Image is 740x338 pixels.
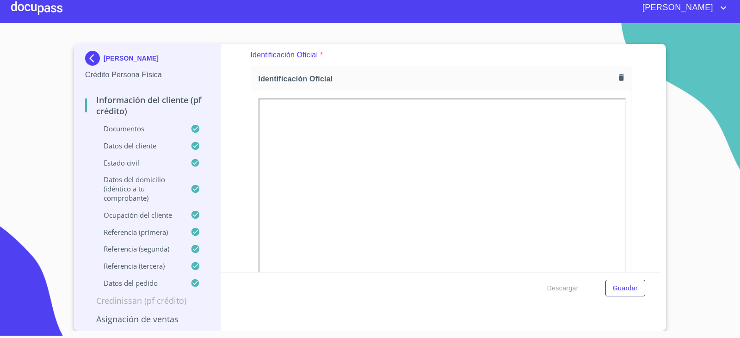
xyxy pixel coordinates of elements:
p: Referencia (primera) [85,227,191,237]
p: Identificación Oficial [251,49,318,61]
p: Crédito Persona Física [85,69,210,80]
p: Ocupación del Cliente [85,210,191,220]
p: Datos del cliente [85,141,191,150]
p: Referencia (tercera) [85,261,191,270]
p: Documentos [85,124,191,133]
p: [PERSON_NAME] [104,55,159,62]
p: Estado Civil [85,158,191,167]
button: Guardar [605,280,645,297]
button: account of current user [635,0,729,15]
button: Descargar [543,280,582,297]
p: Información del cliente (PF crédito) [85,94,210,117]
p: Credinissan (PF crédito) [85,295,210,306]
p: Datos del domicilio (idéntico a tu comprobante) [85,175,191,203]
span: Descargar [547,283,579,294]
div: [PERSON_NAME] [85,51,210,69]
img: Docupass spot blue [85,51,104,66]
p: Referencia (segunda) [85,244,191,253]
span: [PERSON_NAME] [635,0,718,15]
p: Datos del pedido [85,278,191,288]
p: Asignación de Ventas [85,313,210,325]
span: Identificación Oficial [259,74,615,84]
span: Guardar [613,283,638,294]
